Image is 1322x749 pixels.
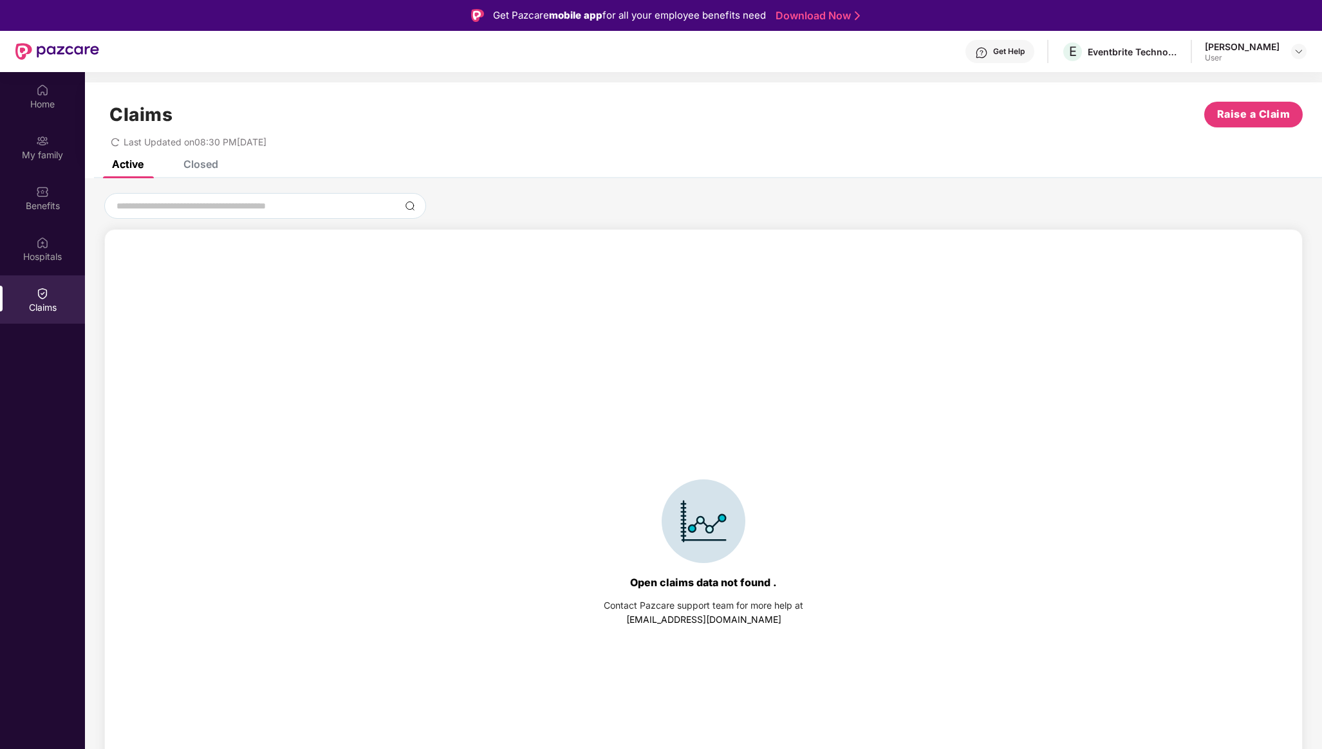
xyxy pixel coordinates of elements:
[493,8,766,23] div: Get Pazcare for all your employee benefits need
[549,9,602,21] strong: mobile app
[855,9,860,23] img: Stroke
[1217,106,1290,122] span: Raise a Claim
[630,576,777,589] div: Open claims data not found .
[604,598,803,613] div: Contact Pazcare support team for more help at
[36,236,49,249] img: svg+xml;base64,PHN2ZyBpZD0iSG9zcGl0YWxzIiB4bWxucz0iaHR0cDovL3d3dy53My5vcmcvMjAwMC9zdmciIHdpZHRoPS...
[626,614,781,625] a: [EMAIL_ADDRESS][DOMAIN_NAME]
[111,136,120,147] span: redo
[36,134,49,147] img: svg+xml;base64,PHN2ZyB3aWR0aD0iMjAiIGhlaWdodD0iMjAiIHZpZXdCb3g9IjAgMCAyMCAyMCIgZmlsbD0ibm9uZSIgeG...
[405,201,415,211] img: svg+xml;base64,PHN2ZyBpZD0iU2VhcmNoLTMyeDMyIiB4bWxucz0iaHR0cDovL3d3dy53My5vcmcvMjAwMC9zdmciIHdpZH...
[1205,53,1280,63] div: User
[36,84,49,97] img: svg+xml;base64,PHN2ZyBpZD0iSG9tZSIgeG1sbnM9Imh0dHA6Ly93d3cudzMub3JnLzIwMDAvc3ZnIiB3aWR0aD0iMjAiIG...
[124,136,266,147] span: Last Updated on 08:30 PM[DATE]
[36,185,49,198] img: svg+xml;base64,PHN2ZyBpZD0iQmVuZWZpdHMiIHhtbG5zPSJodHRwOi8vd3d3LnczLm9yZy8yMDAwL3N2ZyIgd2lkdGg9Ij...
[662,479,745,563] img: svg+xml;base64,PHN2ZyBpZD0iSWNvbl9DbGFpbSIgZGF0YS1uYW1lPSJJY29uIENsYWltIiB4bWxucz0iaHR0cDovL3d3dy...
[36,287,49,300] img: svg+xml;base64,PHN2ZyBpZD0iQ2xhaW0iIHhtbG5zPSJodHRwOi8vd3d3LnczLm9yZy8yMDAwL3N2ZyIgd2lkdGg9IjIwIi...
[975,46,988,59] img: svg+xml;base64,PHN2ZyBpZD0iSGVscC0zMngzMiIgeG1sbnM9Imh0dHA6Ly93d3cudzMub3JnLzIwMDAvc3ZnIiB3aWR0aD...
[183,158,218,171] div: Closed
[109,104,172,125] h1: Claims
[1294,46,1304,57] img: svg+xml;base64,PHN2ZyBpZD0iRHJvcGRvd24tMzJ4MzIiIHhtbG5zPSJodHRwOi8vd3d3LnczLm9yZy8yMDAwL3N2ZyIgd2...
[471,9,484,22] img: Logo
[1069,44,1077,59] span: E
[15,43,99,60] img: New Pazcare Logo
[1204,102,1303,127] button: Raise a Claim
[776,9,856,23] a: Download Now
[112,158,144,171] div: Active
[993,46,1025,57] div: Get Help
[1205,41,1280,53] div: [PERSON_NAME]
[1088,46,1178,58] div: Eventbrite Technologies India Private Limited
